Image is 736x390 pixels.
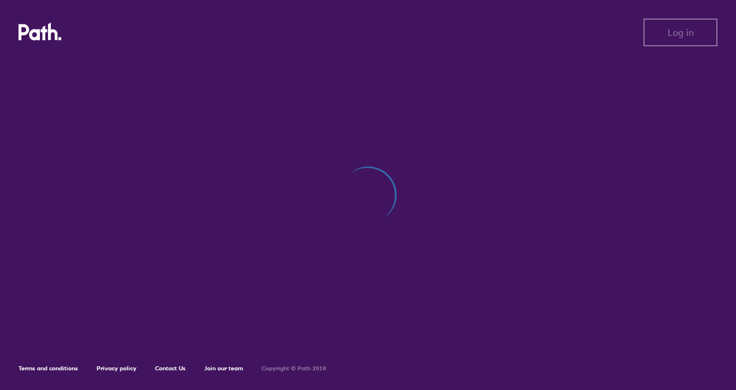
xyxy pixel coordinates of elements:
a: Terms and conditions [19,365,78,372]
h6: Copyright © Path 2018 [262,365,326,372]
button: Log in [643,19,717,46]
a: Contact Us [155,365,186,372]
a: Privacy policy [97,365,137,372]
a: Join our team [204,365,243,372]
span: Log in [668,27,694,38]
